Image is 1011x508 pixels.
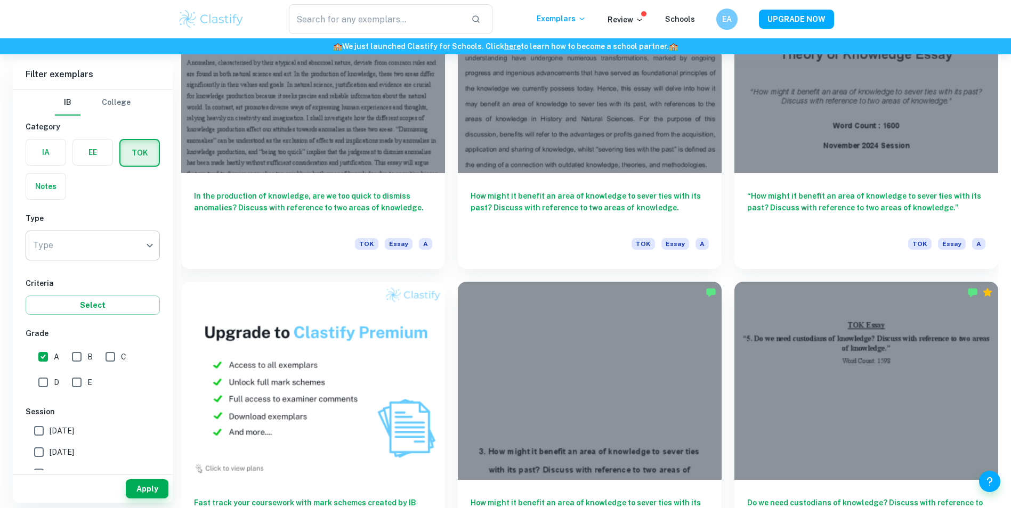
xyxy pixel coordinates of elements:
[87,351,93,363] span: B
[26,212,160,224] h6: Type
[126,479,168,498] button: Apply
[120,140,159,166] button: TOK
[355,238,378,250] span: TOK
[289,4,463,34] input: Search for any exemplars...
[608,14,644,26] p: Review
[26,140,66,165] button: IA
[759,10,834,29] button: UPGRADE NOW
[979,471,1000,492] button: Help and Feedback
[55,90,131,116] div: Filter type choice
[504,42,521,51] a: here
[716,9,738,30] button: EA
[121,351,126,363] span: C
[26,277,160,289] h6: Criteria
[695,238,709,250] span: A
[747,190,985,225] h6: “How might it benefit an area of knowledge to sever ties with its past? Discuss with reference to...
[26,327,160,339] h6: Grade
[669,42,678,51] span: 🏫
[73,140,112,165] button: EE
[87,376,92,388] span: E
[26,406,160,417] h6: Session
[972,238,985,250] span: A
[54,351,59,363] span: A
[706,287,716,298] img: Marked
[50,425,74,437] span: [DATE]
[181,282,445,479] img: Thumbnail
[54,376,59,388] span: D
[50,446,74,458] span: [DATE]
[385,238,413,250] span: Essay
[55,90,80,116] button: IB
[632,238,655,250] span: TOK
[26,121,160,133] h6: Category
[982,287,993,298] div: Premium
[102,90,131,116] button: College
[2,40,1009,52] h6: We just launched Clastify for Schools. Click to learn how to become a school partner.
[908,238,932,250] span: TOK
[333,42,342,51] span: 🏫
[194,190,432,225] h6: In the production of knowledge, are we too quick to dismiss anomalies? Discuss with reference to ...
[665,15,695,23] a: Schools
[419,238,432,250] span: A
[721,13,733,25] h6: EA
[938,238,966,250] span: Essay
[13,60,173,89] h6: Filter exemplars
[50,468,74,479] span: [DATE]
[26,296,160,315] button: Select
[967,287,978,298] img: Marked
[26,174,66,199] button: Notes
[177,9,245,30] img: Clastify logo
[471,190,709,225] h6: How might it benefit an area of knowledge to sever ties with its past? Discuss with reference to ...
[661,238,689,250] span: Essay
[537,13,586,24] p: Exemplars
